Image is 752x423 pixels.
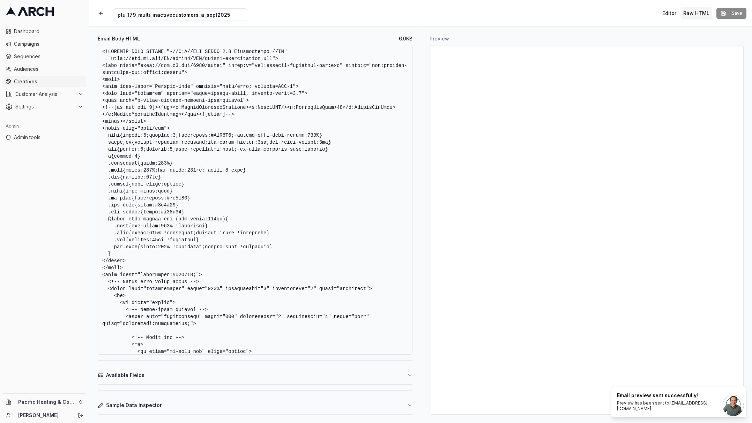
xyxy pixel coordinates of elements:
span: Admin tools [14,134,83,141]
label: Email Body HTML [98,36,140,41]
span: Customer Analysis [15,91,75,98]
div: Open chat [723,395,744,416]
textarea: <!LOREMIP DOLO SITAME "-//C1A//ELI SEDDO 2.8 Eiusmodtempo //IN" "utla://etd.m1.ali/EN/admin4/VEN/... [98,45,412,355]
h3: Preview [430,35,744,42]
button: Toggle custom HTML [680,7,712,20]
div: Preview has been sent to [EMAIL_ADDRESS][DOMAIN_NAME] [617,400,738,411]
div: Email preview sent successfully! [617,392,738,399]
button: Pacific Heating & Cooling [3,396,86,408]
span: Campaigns [14,40,83,47]
span: Dashboard [14,28,83,35]
span: Creatives [14,78,83,85]
iframe: Preview for ptu_179_multi_inactivecustomers_a_sept2025 [430,45,744,414]
span: 6.0 KB [399,35,412,42]
button: Toggle editor [660,7,679,20]
button: Settings [3,101,86,112]
span: Pacific Heating & Cooling [18,399,75,405]
a: [PERSON_NAME] [18,412,70,419]
a: Creatives [3,76,86,87]
button: Customer Analysis [3,89,86,100]
span: Sample Data Inspector [106,402,162,409]
a: Dashboard [3,26,86,37]
div: Admin [3,121,86,132]
span: Sequences [14,53,83,60]
a: Admin tools [3,132,86,143]
button: Log out [76,410,85,420]
span: Available Fields [106,372,144,379]
a: Sequences [3,51,86,62]
button: Available Fields [98,366,412,384]
a: Audiences [3,63,86,75]
button: Sample Data Inspector [98,396,412,414]
span: Settings [15,103,75,110]
span: Audiences [14,66,83,73]
input: Internal Creative Name [113,8,247,21]
a: Campaigns [3,38,86,50]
